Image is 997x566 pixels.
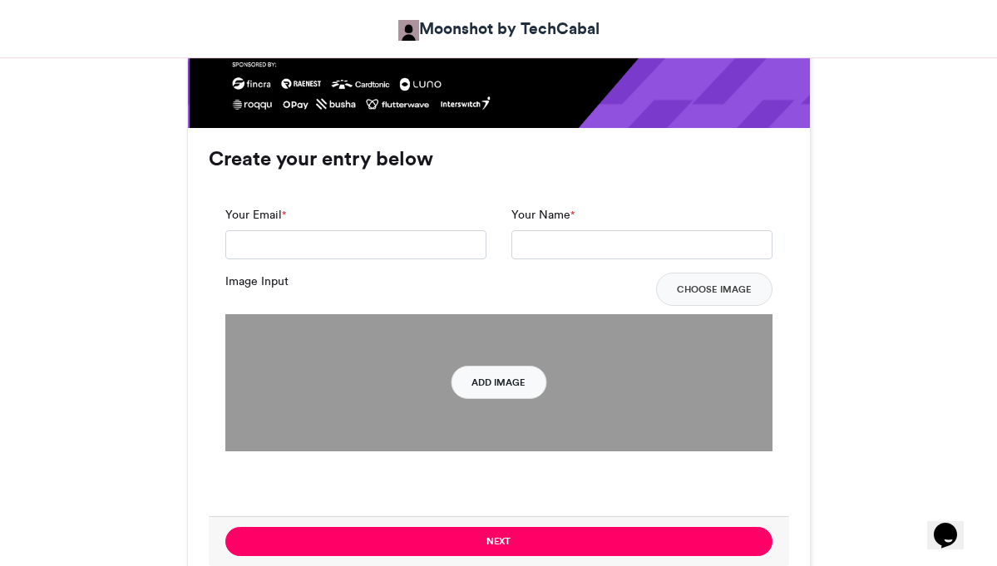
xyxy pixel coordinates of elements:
[209,149,789,169] h3: Create your entry below
[398,17,600,41] a: Moonshot by TechCabal
[451,366,546,399] button: Add Image
[225,206,286,224] label: Your Email
[927,500,980,549] iframe: chat widget
[511,206,575,224] label: Your Name
[656,273,772,306] button: Choose Image
[225,527,772,556] button: Next
[225,273,289,290] label: Image Input
[398,20,419,41] img: Moonshot by TechCabal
